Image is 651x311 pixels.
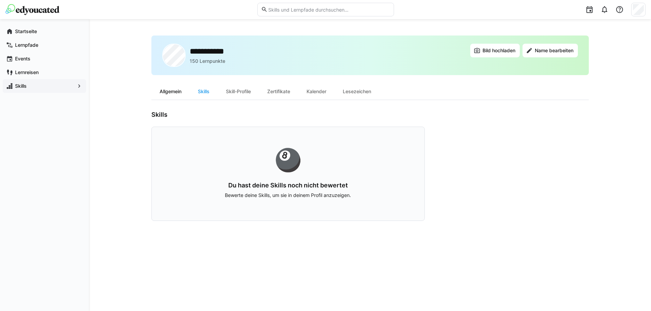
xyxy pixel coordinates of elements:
[298,83,335,100] div: Kalender
[534,47,574,54] span: Name bearbeiten
[335,83,379,100] div: Lesezeichen
[174,149,403,171] div: 🎱
[259,83,298,100] div: Zertifikate
[174,192,403,199] p: Bewerte deine Skills, um sie in deinem Profil anzuzeigen.
[268,6,390,13] input: Skills und Lernpfade durchsuchen…
[190,83,218,100] div: Skills
[190,58,225,65] p: 150 Lernpunkte
[151,111,425,118] h3: Skills
[218,83,259,100] div: Skill-Profile
[523,44,578,57] button: Name bearbeiten
[470,44,520,57] button: Bild hochladen
[482,47,516,54] span: Bild hochladen
[174,182,403,189] h3: Du hast deine Skills noch nicht bewertet
[151,83,190,100] div: Allgemein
